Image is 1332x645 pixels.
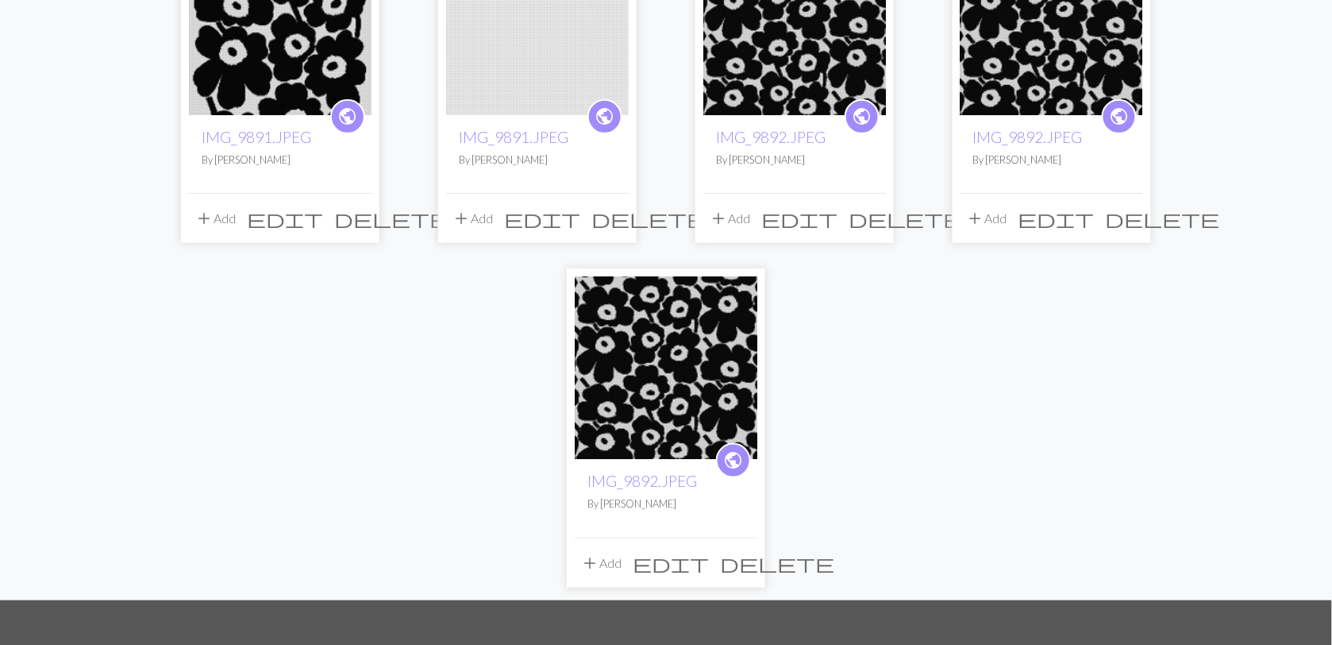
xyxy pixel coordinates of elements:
[703,203,756,234] button: Add
[580,552,599,574] span: add
[595,101,615,133] i: public
[587,99,622,134] a: public
[761,209,837,228] i: Edit
[703,14,886,29] a: IMG_9892.JPEG
[853,104,872,129] span: public
[446,14,629,29] a: IMG_9891.JPEG
[595,104,615,129] span: public
[334,207,448,230] span: delete
[1102,99,1137,134] a: public
[504,207,580,230] span: edit
[849,207,963,230] span: delete
[720,552,834,574] span: delete
[961,14,1143,29] a: IMG_9892.JPEG
[724,448,744,473] span: public
[1018,207,1095,230] span: edit
[633,552,709,574] span: edit
[973,128,1083,146] a: IMG_9892.JPEG
[338,104,358,129] span: public
[587,472,697,490] a: IMG_9892.JPEG
[446,203,499,234] button: Add
[756,203,843,234] button: Edit
[575,358,757,373] a: IMG_9892.JPEG
[1100,203,1226,234] button: Delete
[961,203,1013,234] button: Add
[189,14,371,29] a: IMG_9891.JPEG
[761,207,837,230] span: edit
[591,207,706,230] span: delete
[194,207,214,230] span: add
[575,548,627,578] button: Add
[586,203,711,234] button: Delete
[338,101,358,133] i: public
[241,203,329,234] button: Edit
[452,207,471,230] span: add
[499,203,586,234] button: Edit
[247,207,323,230] span: edit
[459,153,616,168] p: By [PERSON_NAME]
[966,207,985,230] span: add
[247,209,323,228] i: Edit
[627,548,714,578] button: Edit
[633,554,709,573] i: Edit
[714,548,840,578] button: Delete
[329,203,454,234] button: Delete
[1013,203,1100,234] button: Edit
[716,153,873,168] p: By [PERSON_NAME]
[189,203,241,234] button: Add
[845,99,880,134] a: public
[724,445,744,477] i: public
[1110,104,1130,129] span: public
[709,207,728,230] span: add
[973,153,1130,168] p: By [PERSON_NAME]
[716,128,826,146] a: IMG_9892.JPEG
[853,101,872,133] i: public
[504,209,580,228] i: Edit
[587,496,745,512] p: By [PERSON_NAME]
[202,153,359,168] p: By [PERSON_NAME]
[1110,101,1130,133] i: public
[1106,207,1220,230] span: delete
[330,99,365,134] a: public
[1018,209,1095,228] i: Edit
[202,128,311,146] a: IMG_9891.JPEG
[843,203,968,234] button: Delete
[716,443,751,478] a: public
[459,128,568,146] a: IMG_9891.JPEG
[575,276,757,459] img: IMG_9892.JPEG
